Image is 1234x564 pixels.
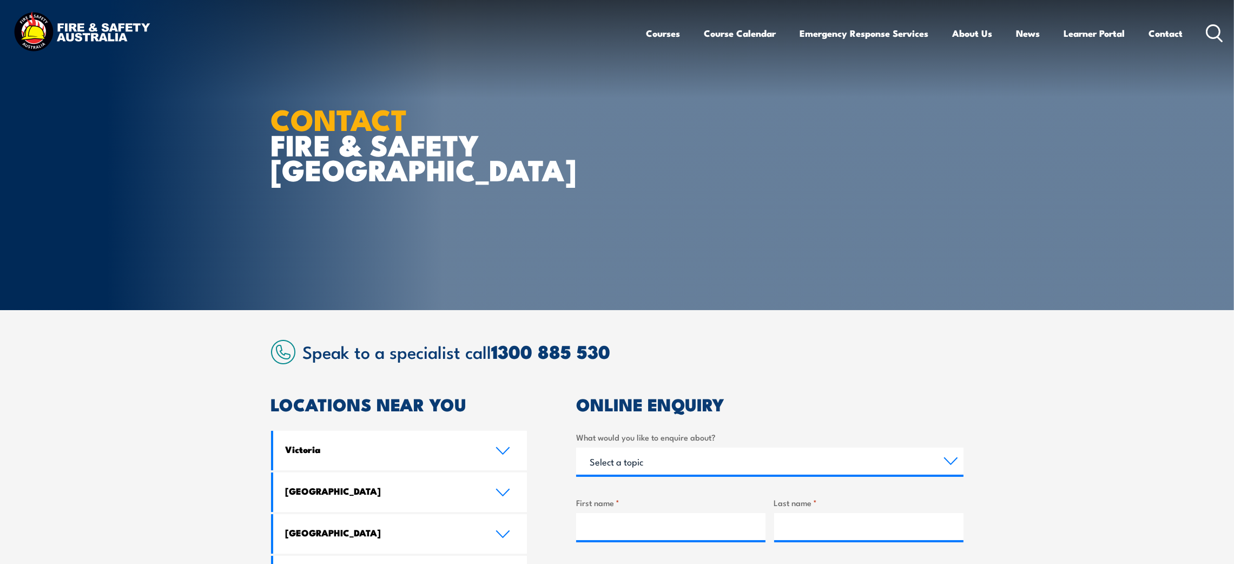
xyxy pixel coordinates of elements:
[576,496,766,509] label: First name
[576,396,964,411] h2: ONLINE ENQUIRY
[286,527,479,539] h4: [GEOGRAPHIC_DATA]
[273,431,527,470] a: Victoria
[303,342,964,361] h2: Speak to a specialist call
[576,431,964,443] label: What would you like to enquire about?
[271,96,408,141] strong: CONTACT
[271,396,527,411] h2: LOCATIONS NEAR YOU
[492,337,611,365] a: 1300 885 530
[1149,19,1183,48] a: Contact
[271,106,538,182] h1: FIRE & SAFETY [GEOGRAPHIC_DATA]
[1064,19,1125,48] a: Learner Portal
[286,443,479,455] h4: Victoria
[273,473,527,512] a: [GEOGRAPHIC_DATA]
[704,19,776,48] a: Course Calendar
[286,485,479,497] h4: [GEOGRAPHIC_DATA]
[953,19,993,48] a: About Us
[646,19,681,48] a: Courses
[774,496,964,509] label: Last name
[1017,19,1040,48] a: News
[800,19,929,48] a: Emergency Response Services
[273,514,527,554] a: [GEOGRAPHIC_DATA]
